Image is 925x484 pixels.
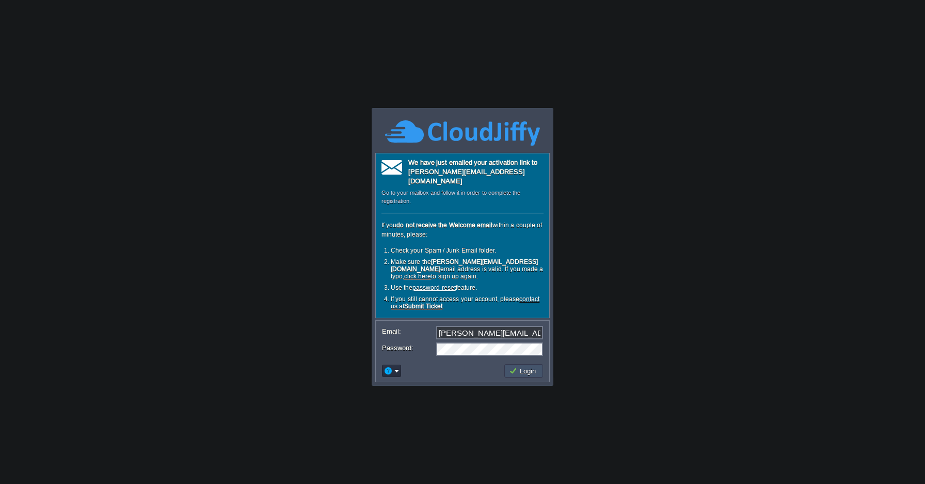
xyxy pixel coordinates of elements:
[509,366,539,376] button: Login
[382,342,435,353] label: Password:
[391,295,539,310] a: contact us atSubmit Ticket
[381,189,544,205] div: Go to your mailbox and follow it in order to complete the registration.
[382,326,435,337] label: Email:
[391,247,544,258] li: Check your Spam / Junk Email folder.
[391,258,544,284] li: Make sure the email address is valid. If you made a typo, to sign up again.
[404,273,431,280] a: click here
[396,222,492,229] b: do not receive the Welcome email
[381,221,544,314] div: If you within a couple of minutes, please:
[391,258,538,273] b: [PERSON_NAME][EMAIL_ADDRESS][DOMAIN_NAME]
[404,303,442,310] b: Submit Ticket
[412,284,455,291] a: password reset
[391,295,544,314] li: If you still cannot access your account, please .
[391,284,544,295] li: Use the feature.
[385,119,540,147] img: CloudJiffy
[381,158,544,189] div: We have just emailed your activation link to [PERSON_NAME][EMAIL_ADDRESS][DOMAIN_NAME]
